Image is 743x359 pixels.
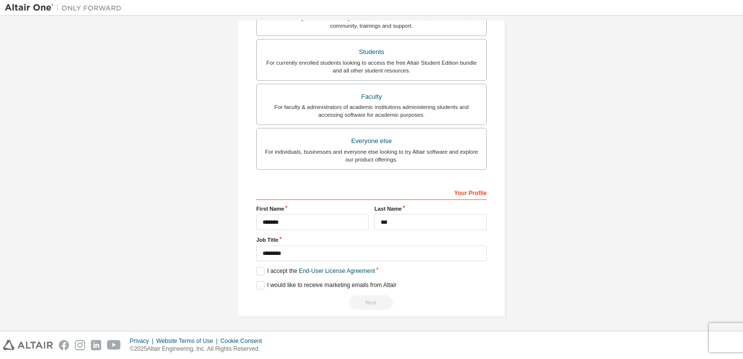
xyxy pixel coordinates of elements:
div: Read and acccept EULA to continue [256,295,487,310]
div: For individuals, businesses and everyone else looking to try Altair software and explore our prod... [263,148,480,163]
div: Website Terms of Use [156,337,220,345]
div: Students [263,45,480,59]
p: © 2025 Altair Engineering, Inc. All Rights Reserved. [130,345,268,353]
img: linkedin.svg [91,340,101,350]
div: For currently enrolled students looking to access the free Altair Student Edition bundle and all ... [263,59,480,74]
div: Faculty [263,90,480,104]
label: First Name [256,205,369,213]
div: Everyone else [263,134,480,148]
div: For existing customers looking to access software downloads, HPC resources, community, trainings ... [263,14,480,30]
img: instagram.svg [75,340,85,350]
div: Cookie Consent [220,337,267,345]
label: Last Name [374,205,487,213]
div: Your Profile [256,184,487,200]
img: youtube.svg [107,340,121,350]
a: End-User License Agreement [299,268,375,274]
label: Job Title [256,236,487,244]
label: I would like to receive marketing emails from Altair [256,281,396,289]
img: facebook.svg [59,340,69,350]
div: For faculty & administrators of academic institutions administering students and accessing softwa... [263,103,480,119]
img: Altair One [5,3,126,13]
label: I accept the [256,267,375,275]
div: Privacy [130,337,156,345]
img: altair_logo.svg [3,340,53,350]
